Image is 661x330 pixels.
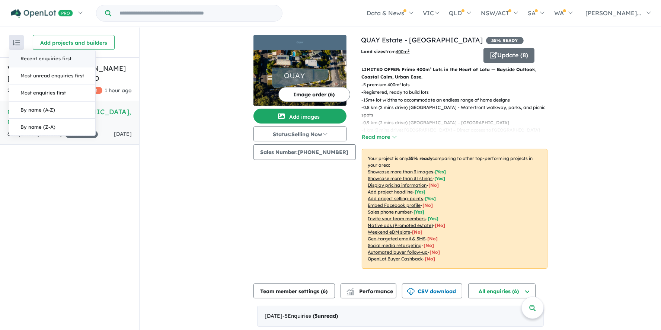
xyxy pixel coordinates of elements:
u: Native ads (Promoted estate) [368,222,433,228]
button: CSV download [402,283,462,298]
u: Automated buyer follow-up [368,249,428,255]
u: Embed Facebook profile [368,202,421,208]
button: Most enquiries first [9,84,95,102]
button: Performance [341,283,396,298]
button: Read more [362,133,397,141]
img: QUAY Estate - Lota [253,50,347,106]
u: Social media retargeting [368,243,422,248]
span: [PERSON_NAME]... [585,9,641,17]
button: By name (A-Z) [9,102,95,119]
strong: ( unread) [37,131,62,137]
span: [No] [425,256,435,262]
u: Sales phone number [368,209,412,215]
span: [No] [435,222,446,228]
button: By name (Z-A) [9,119,95,135]
span: 6 [323,288,326,295]
span: [ No ] [423,202,433,208]
button: Most unread enquiries first [9,67,95,84]
sup: 2 [408,48,410,52]
p: - 15m+ lot widths to accommodate an endless range of home designs [362,96,553,104]
button: Add projects and builders [33,35,115,50]
span: [ No ] [429,182,439,188]
u: Display pricing information [368,182,427,188]
div: 6 Enquir ies [7,130,98,139]
img: Openlot PRO Logo White [11,9,73,18]
img: download icon [407,288,415,295]
p: - 0.8 km (2 mins drive) [GEOGRAPHIC_DATA] - Waterfront walkway, parks, and picnic spots [362,104,553,119]
p: Your project is only comparing to other top-performing projects in your area: - - - - - - - - - -... [362,149,547,269]
span: [No] [412,229,423,235]
u: OpenLot Buyer Cashback [368,256,423,262]
u: Add project headline [368,189,413,195]
span: [ Yes ] [428,216,439,221]
p: from [361,48,478,55]
span: [No] [430,249,440,255]
u: 400 m [396,49,410,54]
img: sort.svg [13,40,20,45]
p: LIMITED OFFER: Prime 400m² Lots in the Heart of Lota — Bayside Outlook, Coastal Calm, Urban Ease. [362,66,547,81]
span: [ Yes ] [414,209,425,215]
p: - Registered, ready to build lots [362,89,553,96]
h5: QUAY Estate - [GEOGRAPHIC_DATA] , QLD [7,107,132,127]
img: line-chart.svg [347,288,353,292]
span: 5 [315,313,318,319]
button: All enquiries (6) [468,283,536,298]
u: Invite your team members [368,216,426,221]
span: [ Yes ] [425,196,436,201]
button: Image order (6) [278,87,350,102]
span: [ Yes ] [415,189,426,195]
span: [No] [424,243,434,248]
button: Update (8) [483,48,534,63]
button: Recent enquiries first [9,50,95,67]
input: Try estate name, suburb, builder or developer [113,5,281,21]
span: 6 [39,131,42,137]
span: - 5 Enquir ies [283,313,338,319]
span: [ Yes ] [435,176,446,181]
a: QUAY Estate - [GEOGRAPHIC_DATA] [361,36,483,44]
u: Showcase more than 3 listings [368,176,433,181]
a: QUAY Estate - Lota LogoQUAY Estate - Lota [253,35,347,106]
h5: Vale Townhomes - [PERSON_NAME][GEOGRAPHIC_DATA] , QLD [7,63,132,83]
img: QUAY Estate - Lota Logo [256,38,344,47]
p: - 5 premium 400m² lots [362,81,553,89]
div: 29 Enquir ies [7,86,102,95]
span: [No] [428,236,438,241]
u: Weekend eDM slots [368,229,411,235]
span: 35 % READY [486,37,524,44]
span: 1 hour ago [105,87,132,94]
div: [DATE] [257,306,544,327]
button: Sales Number:[PHONE_NUMBER] [253,144,356,160]
img: bar-chart.svg [347,290,354,295]
button: Team member settings (6) [253,283,335,298]
p: - 1 km (3 mins drive) [GEOGRAPHIC_DATA] – Direct access to [GEOGRAPHIC_DATA] [362,126,553,134]
u: Add project selling-points [368,196,424,201]
p: - 0.9 km (2 mins drive) [GEOGRAPHIC_DATA] – [GEOGRAPHIC_DATA] [362,119,553,126]
button: Add images [253,109,347,124]
button: Status:Selling Now [253,126,347,141]
b: Land sizes [361,49,386,54]
u: Geo-targeted email & SMS [368,236,426,241]
b: 35 % ready [409,156,433,161]
strong: ( unread) [313,313,338,319]
span: [DATE] [114,131,132,137]
span: Performance [348,288,393,295]
u: Showcase more than 3 images [368,169,434,174]
span: [ Yes ] [435,169,446,174]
